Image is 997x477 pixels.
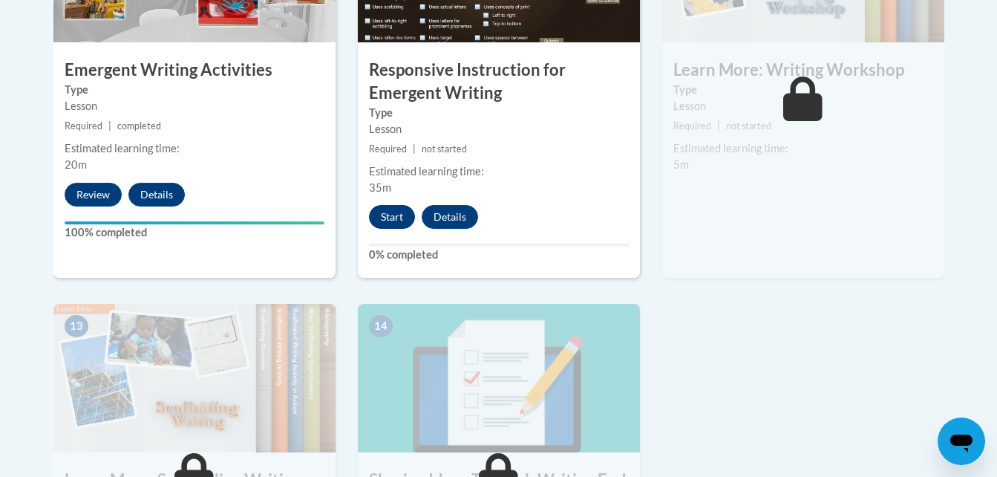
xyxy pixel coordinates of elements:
span: Required [369,143,407,155]
div: Lesson [673,98,933,114]
span: Required [673,120,711,132]
h3: Emergent Writing Activities [53,59,336,82]
span: not started [422,143,467,155]
span: | [717,120,720,132]
h3: Responsive Instruction for Emergent Writing [358,59,640,105]
label: 0% completed [369,247,629,263]
div: Your progress [65,221,324,224]
div: Lesson [65,98,324,114]
span: 5m [673,158,689,171]
iframe: Button to launch messaging window [938,418,985,465]
span: 35m [369,181,391,194]
span: not started [726,120,771,132]
button: Start [369,205,415,229]
div: Estimated learning time: [65,140,324,157]
label: Type [369,105,629,121]
span: completed [117,120,161,132]
span: 14 [369,315,393,337]
span: 13 [65,315,88,337]
img: Course Image [358,304,640,452]
span: | [108,120,111,132]
span: 20m [65,158,87,171]
button: Details [128,183,185,207]
button: Review [65,183,122,207]
span: | [413,143,416,155]
div: Lesson [369,121,629,137]
label: Type [65,82,324,98]
span: Required [65,120,102,132]
h3: Learn More: Writing Workshop [662,59,944,82]
img: Course Image [53,304,336,452]
label: Type [673,82,933,98]
button: Details [422,205,478,229]
div: Estimated learning time: [369,163,629,180]
div: Estimated learning time: [673,140,933,157]
label: 100% completed [65,224,324,241]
